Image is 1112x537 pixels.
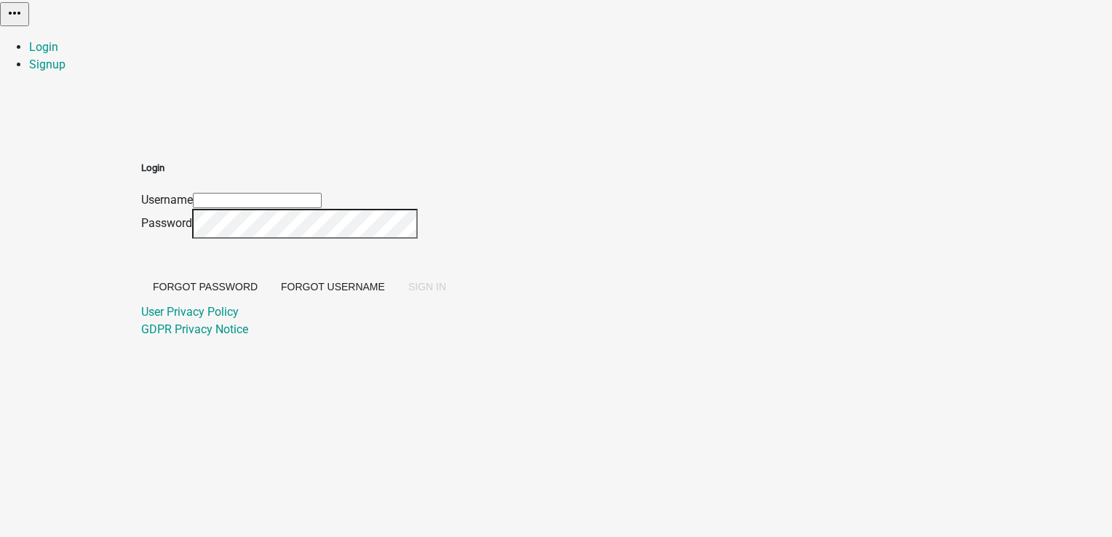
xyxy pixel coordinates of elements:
[29,57,65,71] a: Signup
[141,193,193,207] label: Username
[141,216,192,230] label: Password
[6,4,23,22] i: more_horiz
[408,281,446,293] span: SIGN IN
[269,274,397,300] button: Forgot Username
[29,40,58,54] a: Login
[397,274,458,300] button: SIGN IN
[141,322,248,336] a: GDPR Privacy Notice
[141,161,458,175] h5: Login
[141,274,269,300] button: Forgot Password
[141,305,239,319] a: User Privacy Policy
